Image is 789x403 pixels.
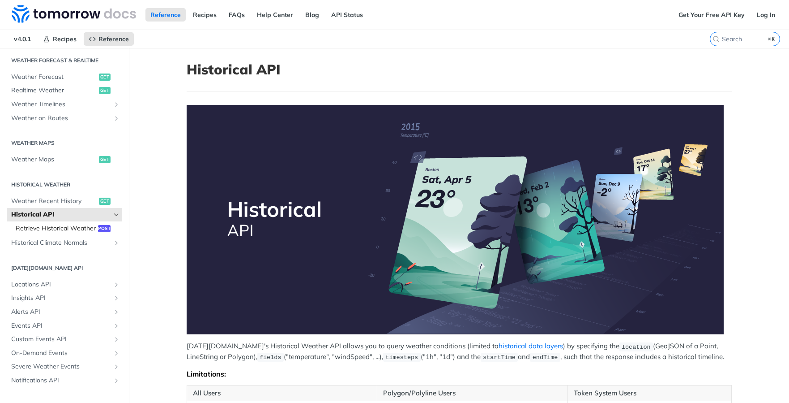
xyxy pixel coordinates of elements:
button: Show subpages for Historical Climate Normals [113,239,120,247]
span: post [98,225,111,232]
a: Weather Mapsget [7,153,122,166]
th: Token System Users [568,385,731,401]
a: Recipes [38,32,81,46]
span: v4.0.1 [9,32,36,46]
p: [DATE][DOMAIN_NAME]'s Historical Weather API allows you to query weather conditions (limited to )... [187,341,732,362]
span: fields [260,354,281,361]
a: Events APIShow subpages for Events API [7,319,122,333]
span: location [622,343,651,350]
button: Show subpages for Weather Timelines [113,101,120,108]
a: Weather Forecastget [7,70,122,84]
svg: Search [712,35,720,43]
a: Alerts APIShow subpages for Alerts API [7,305,122,319]
a: Reference [84,32,134,46]
span: Weather on Routes [11,114,111,123]
span: Reference [98,35,129,43]
span: Locations API [11,280,111,289]
button: Show subpages for On-Demand Events [113,350,120,357]
h2: Weather Forecast & realtime [7,56,122,65]
span: Weather Recent History [11,197,97,206]
span: Expand image [187,105,732,334]
th: Polygon/Polyline Users [377,385,568,401]
span: Retrieve Historical Weather [16,224,96,233]
a: Weather TimelinesShow subpages for Weather Timelines [7,98,122,111]
a: Weather Recent Historyget [7,195,122,208]
a: Severe Weather EventsShow subpages for Severe Weather Events [7,360,122,373]
a: Retrieve Historical Weatherpost [11,222,122,235]
a: Locations APIShow subpages for Locations API [7,278,122,291]
span: Realtime Weather [11,86,97,95]
button: Show subpages for Alerts API [113,308,120,316]
span: Events API [11,321,111,330]
span: Historical API [11,210,111,219]
span: Insights API [11,294,111,303]
a: Reference [145,8,186,22]
span: Weather Maps [11,155,97,164]
a: On-Demand EventsShow subpages for On-Demand Events [7,347,122,360]
img: Historical-API.png [187,105,724,334]
span: Weather Forecast [11,73,97,82]
h2: [DATE][DOMAIN_NAME] API [7,264,122,272]
span: endTime [533,354,558,361]
img: Tomorrow.io Weather API Docs [12,5,136,23]
a: Recipes [188,8,222,22]
a: Weather on RoutesShow subpages for Weather on Routes [7,112,122,125]
a: Notifications APIShow subpages for Notifications API [7,374,122,387]
span: timesteps [385,354,418,361]
a: Historical Climate NormalsShow subpages for Historical Climate Normals [7,236,122,250]
a: API Status [326,8,368,22]
span: Historical Climate Normals [11,238,111,247]
span: Severe Weather Events [11,362,111,371]
a: historical data layers [499,342,563,350]
button: Show subpages for Events API [113,322,120,329]
a: Get Your Free API Key [674,8,750,22]
button: Show subpages for Severe Weather Events [113,363,120,370]
span: get [99,156,111,163]
button: Show subpages for Locations API [113,281,120,288]
button: Show subpages for Insights API [113,295,120,302]
span: Notifications API [11,376,111,385]
span: Alerts API [11,308,111,316]
h2: Weather Maps [7,139,122,147]
a: Custom Events APIShow subpages for Custom Events API [7,333,122,346]
span: get [99,198,111,205]
th: All Users [187,385,377,401]
a: FAQs [224,8,250,22]
span: Weather Timelines [11,100,111,109]
div: Limitations: [187,369,732,378]
span: Recipes [53,35,77,43]
span: get [99,74,111,81]
a: Log In [752,8,780,22]
h2: Historical Weather [7,181,122,189]
a: Realtime Weatherget [7,84,122,97]
span: startTime [483,354,516,361]
span: On-Demand Events [11,349,111,358]
a: Insights APIShow subpages for Insights API [7,291,122,305]
a: Help Center [252,8,298,22]
button: Show subpages for Notifications API [113,377,120,384]
kbd: ⌘K [766,35,777,43]
a: Blog [300,8,324,22]
span: get [99,87,111,94]
button: Show subpages for Custom Events API [113,336,120,343]
a: Historical APIHide subpages for Historical API [7,208,122,221]
button: Hide subpages for Historical API [113,211,120,218]
span: Custom Events API [11,335,111,344]
h1: Historical API [187,61,732,78]
button: Show subpages for Weather on Routes [113,115,120,122]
